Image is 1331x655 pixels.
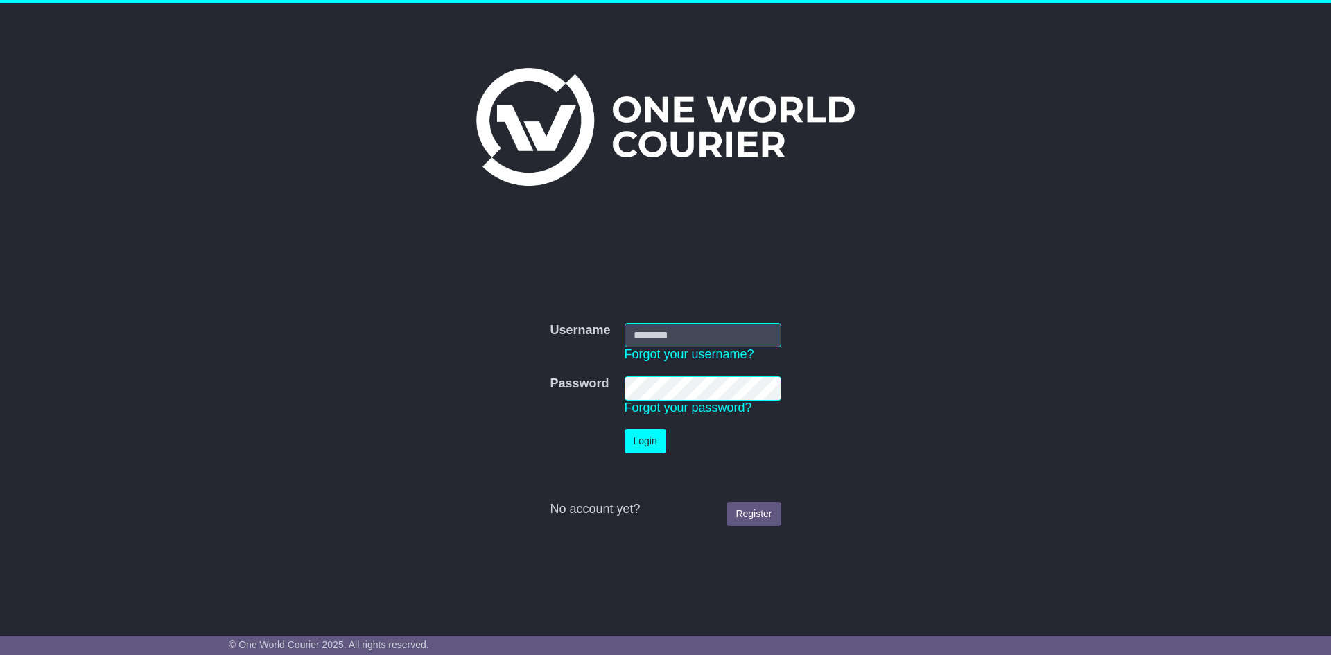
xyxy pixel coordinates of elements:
a: Forgot your password? [625,401,752,414]
label: Username [550,323,610,338]
button: Login [625,429,666,453]
a: Forgot your username? [625,347,754,361]
div: No account yet? [550,502,781,517]
a: Register [727,502,781,526]
img: One World [476,68,855,186]
label: Password [550,376,609,392]
span: © One World Courier 2025. All rights reserved. [229,639,429,650]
